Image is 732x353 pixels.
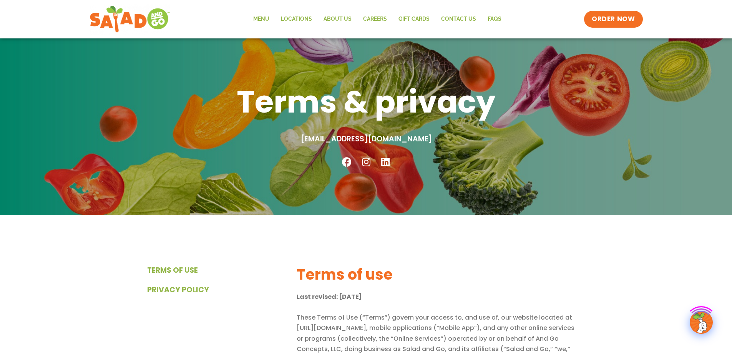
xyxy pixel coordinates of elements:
[90,4,171,35] img: new-SAG-logo-768×292
[147,285,209,296] span: Privacy policy
[297,265,581,284] h2: Terms of use
[592,15,635,24] span: ORDER NOW
[147,285,293,296] a: Privacy policy
[584,11,642,28] a: ORDER NOW
[393,10,435,28] a: GIFT CARDS
[435,10,482,28] a: Contact Us
[166,82,566,122] h1: Terms & privacy
[147,265,293,276] a: Terms of use
[318,10,357,28] a: About Us
[357,10,393,28] a: Careers
[297,292,362,301] b: Last revised: [DATE]
[482,10,507,28] a: FAQs
[300,134,432,144] a: [EMAIL_ADDRESS][DOMAIN_NAME]
[147,265,198,276] span: Terms of use
[275,10,318,28] a: Locations
[247,10,275,28] a: Menu
[247,10,507,28] nav: Menu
